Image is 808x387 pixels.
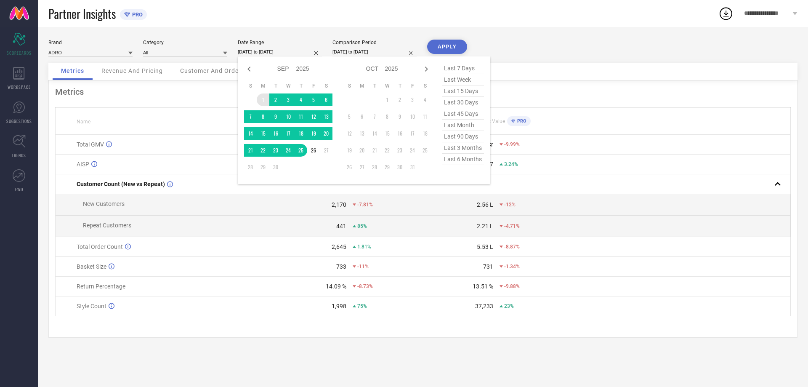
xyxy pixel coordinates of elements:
[77,161,89,168] span: AISP
[368,161,381,173] td: Tue Oct 28 2025
[8,84,31,90] span: WORKSPACE
[295,127,307,140] td: Thu Sep 18 2025
[442,74,484,85] span: last week
[356,161,368,173] td: Mon Oct 27 2025
[332,243,346,250] div: 2,645
[257,144,269,157] td: Mon Sep 22 2025
[61,67,84,74] span: Metrics
[343,161,356,173] td: Sun Oct 26 2025
[257,83,269,89] th: Monday
[419,144,431,157] td: Sat Oct 25 2025
[269,83,282,89] th: Tuesday
[15,186,23,192] span: FWD
[406,93,419,106] td: Fri Oct 03 2025
[295,93,307,106] td: Thu Sep 04 2025
[393,110,406,123] td: Thu Oct 09 2025
[381,93,393,106] td: Wed Oct 01 2025
[343,83,356,89] th: Sunday
[336,263,346,270] div: 733
[307,83,320,89] th: Friday
[393,127,406,140] td: Thu Oct 16 2025
[504,202,516,208] span: -12%
[381,144,393,157] td: Wed Oct 22 2025
[244,110,257,123] td: Sun Sep 07 2025
[381,110,393,123] td: Wed Oct 08 2025
[406,110,419,123] td: Fri Oct 10 2025
[238,40,322,45] div: Date Range
[357,223,367,229] span: 85%
[83,200,125,207] span: New Customers
[77,263,106,270] span: Basket Size
[269,161,282,173] td: Tue Sep 30 2025
[406,127,419,140] td: Fri Oct 17 2025
[269,110,282,123] td: Tue Sep 09 2025
[282,127,295,140] td: Wed Sep 17 2025
[101,67,163,74] span: Revenue And Pricing
[332,303,346,310] div: 1,998
[406,161,419,173] td: Fri Oct 31 2025
[282,83,295,89] th: Wednesday
[357,202,373,208] span: -7.81%
[442,142,484,154] span: last 3 months
[320,83,332,89] th: Saturday
[244,83,257,89] th: Sunday
[282,93,295,106] td: Wed Sep 03 2025
[257,93,269,106] td: Mon Sep 01 2025
[356,127,368,140] td: Mon Oct 13 2025
[419,127,431,140] td: Sat Oct 18 2025
[504,283,520,289] span: -9.88%
[257,161,269,173] td: Mon Sep 29 2025
[269,93,282,106] td: Tue Sep 02 2025
[477,201,493,208] div: 2.56 L
[381,83,393,89] th: Wednesday
[419,93,431,106] td: Sat Oct 04 2025
[77,283,125,290] span: Return Percentage
[442,85,484,97] span: last 15 days
[307,127,320,140] td: Fri Sep 19 2025
[244,161,257,173] td: Sun Sep 28 2025
[477,223,493,230] div: 2.21 L
[257,110,269,123] td: Mon Sep 08 2025
[393,93,406,106] td: Thu Oct 02 2025
[336,223,346,230] div: 441
[83,222,131,229] span: Repeat Customers
[442,108,484,120] span: last 45 days
[504,303,514,309] span: 23%
[343,110,356,123] td: Sun Oct 05 2025
[244,64,254,74] div: Previous month
[326,283,346,290] div: 14.09 %
[332,201,346,208] div: 2,170
[48,40,133,45] div: Brand
[357,244,371,250] span: 1.81%
[393,161,406,173] td: Thu Oct 30 2025
[343,127,356,140] td: Sun Oct 12 2025
[442,97,484,108] span: last 30 days
[393,83,406,89] th: Thursday
[421,64,431,74] div: Next month
[12,152,26,158] span: TRENDS
[77,141,104,148] span: Total GMV
[320,127,332,140] td: Sat Sep 20 2025
[406,144,419,157] td: Fri Oct 24 2025
[368,127,381,140] td: Tue Oct 14 2025
[357,264,369,270] span: -11%
[442,120,484,131] span: last month
[257,127,269,140] td: Mon Sep 15 2025
[295,83,307,89] th: Thursday
[427,40,467,54] button: APPLY
[320,93,332,106] td: Sat Sep 06 2025
[238,48,322,56] input: Select date range
[475,303,493,310] div: 37,233
[332,48,417,56] input: Select comparison period
[368,83,381,89] th: Tuesday
[332,40,417,45] div: Comparison Period
[77,119,90,125] span: Name
[442,154,484,165] span: last 6 months
[368,144,381,157] td: Tue Oct 21 2025
[504,141,520,147] span: -9.99%
[244,144,257,157] td: Sun Sep 21 2025
[368,110,381,123] td: Tue Oct 07 2025
[269,127,282,140] td: Tue Sep 16 2025
[143,40,227,45] div: Category
[473,283,493,290] div: 13.51 %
